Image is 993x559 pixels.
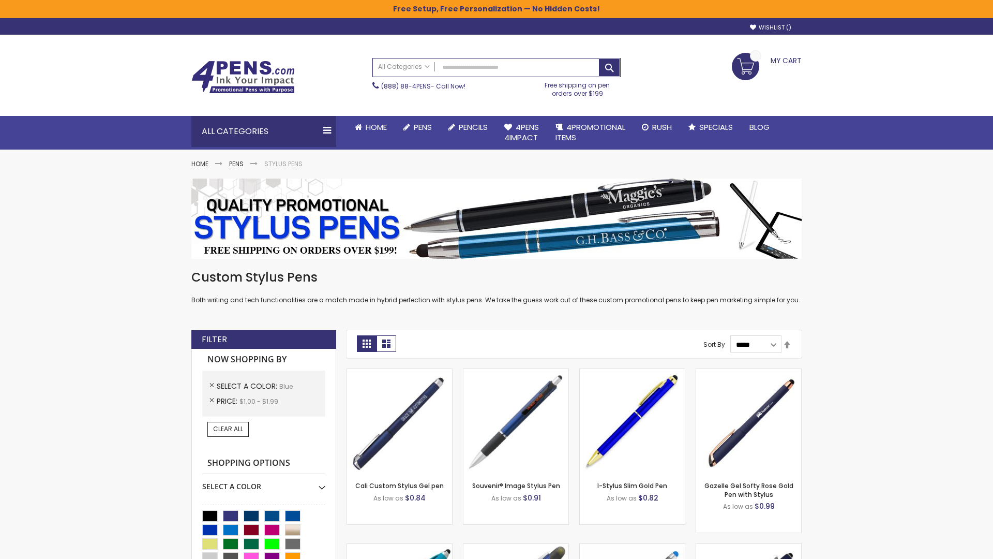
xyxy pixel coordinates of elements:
[741,116,778,139] a: Blog
[580,369,685,377] a: I-Stylus Slim Gold-Blue
[638,493,658,503] span: $0.82
[264,159,303,168] strong: Stylus Pens
[395,116,440,139] a: Pens
[414,122,432,133] span: Pens
[381,82,465,91] span: - Call Now!
[191,116,336,147] div: All Categories
[279,382,293,391] span: Blue
[580,369,685,474] img: I-Stylus Slim Gold-Blue
[680,116,741,139] a: Specials
[723,502,753,511] span: As low as
[491,494,521,503] span: As low as
[634,116,680,139] a: Rush
[555,122,625,143] span: 4PROMOTIONAL ITEMS
[652,122,672,133] span: Rush
[191,269,802,286] h1: Custom Stylus Pens
[699,122,733,133] span: Specials
[202,349,325,371] strong: Now Shopping by
[459,122,488,133] span: Pencils
[191,269,802,305] div: Both writing and tech functionalities are a match made in hybrid perfection with stylus pens. We ...
[202,452,325,475] strong: Shopping Options
[347,116,395,139] a: Home
[202,334,227,345] strong: Filter
[378,63,430,71] span: All Categories
[504,122,539,143] span: 4Pens 4impact
[597,481,667,490] a: I-Stylus Slim Gold Pen
[463,543,568,552] a: Souvenir® Jalan Highlighter Stylus Pen Combo-Blue
[696,543,801,552] a: Custom Soft Touch® Metal Pens with Stylus-Blue
[357,335,377,352] strong: Grid
[696,369,801,377] a: Gazelle Gel Softy Rose Gold Pen with Stylus-Blue
[202,474,325,492] div: Select A Color
[547,116,634,150] a: 4PROMOTIONALITEMS
[207,422,249,436] a: Clear All
[463,369,568,377] a: Souvenir® Image Stylus Pen-Blue
[217,381,279,391] span: Select A Color
[217,396,239,406] span: Price
[191,61,295,94] img: 4Pens Custom Pens and Promotional Products
[523,493,541,503] span: $0.91
[191,159,208,168] a: Home
[703,340,725,349] label: Sort By
[440,116,496,139] a: Pencils
[534,77,621,98] div: Free shipping on pen orders over $199
[750,24,791,32] a: Wishlist
[373,58,435,76] a: All Categories
[213,424,243,433] span: Clear All
[405,493,426,503] span: $0.84
[347,369,452,377] a: Cali Custom Stylus Gel pen-Blue
[229,159,244,168] a: Pens
[239,397,278,406] span: $1.00 - $1.99
[496,116,547,150] a: 4Pens4impact
[463,369,568,474] img: Souvenir® Image Stylus Pen-Blue
[755,501,775,511] span: $0.99
[704,481,793,498] a: Gazelle Gel Softy Rose Gold Pen with Stylus
[366,122,387,133] span: Home
[472,481,560,490] a: Souvenir® Image Stylus Pen
[355,481,444,490] a: Cali Custom Stylus Gel pen
[191,179,802,259] img: Stylus Pens
[373,494,403,503] span: As low as
[607,494,637,503] span: As low as
[696,369,801,474] img: Gazelle Gel Softy Rose Gold Pen with Stylus-Blue
[381,82,431,91] a: (888) 88-4PENS
[347,543,452,552] a: Neon Stylus Highlighter-Pen Combo-Blue
[347,369,452,474] img: Cali Custom Stylus Gel pen-Blue
[580,543,685,552] a: Islander Softy Gel with Stylus - ColorJet Imprint-Blue
[749,122,770,133] span: Blog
